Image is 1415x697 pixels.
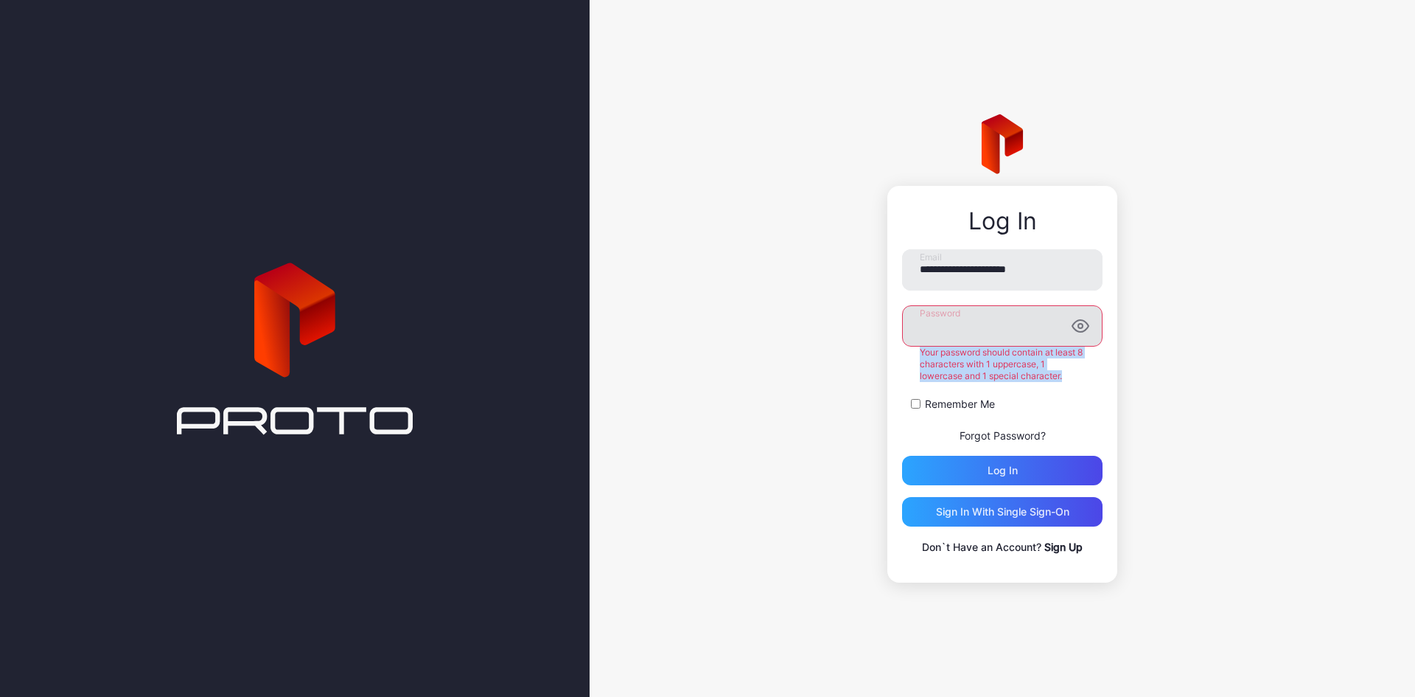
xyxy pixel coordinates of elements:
[902,456,1103,485] button: Log in
[988,465,1018,476] div: Log in
[925,397,995,412] label: Remember Me
[902,249,1103,291] input: Email
[902,497,1103,527] button: Sign in With Single Sign-On
[936,506,1069,518] div: Sign in With Single Sign-On
[902,347,1103,382] div: Your password should contain at least 8 characters with 1 uppercase, 1 lowercase and 1 special ch...
[960,429,1046,442] a: Forgot Password?
[902,538,1103,556] p: Don`t Have an Account?
[902,208,1103,235] div: Log In
[902,305,1103,347] input: Password
[1044,541,1083,553] a: Sign Up
[1072,317,1089,335] button: Password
